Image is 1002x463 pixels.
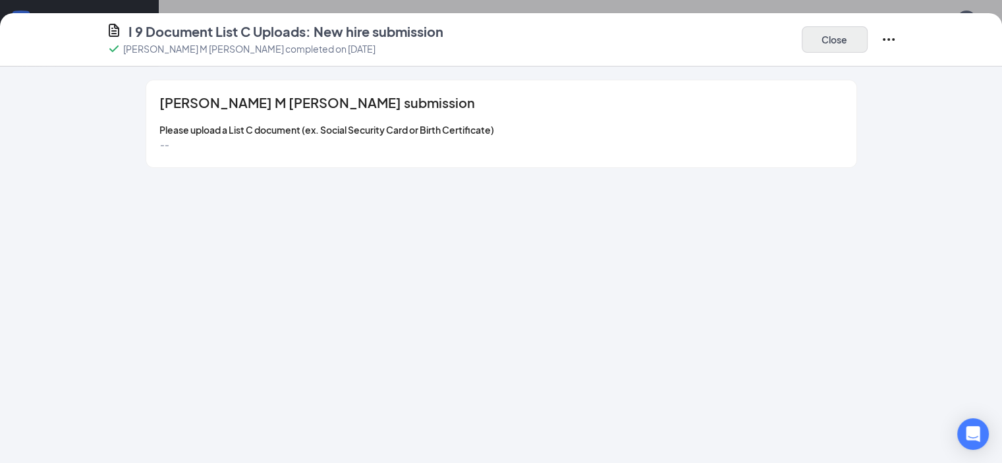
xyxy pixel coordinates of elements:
[106,41,122,57] svg: Checkmark
[123,42,376,55] p: [PERSON_NAME] M [PERSON_NAME] completed on [DATE]
[159,124,494,136] span: Please upload a List C document (ex. Social Security Card or Birth Certificate)
[881,32,897,47] svg: Ellipses
[106,22,122,38] svg: CustomFormIcon
[159,96,475,109] span: [PERSON_NAME] M [PERSON_NAME] submission
[957,418,989,450] div: Open Intercom Messenger
[159,138,169,150] span: --
[802,26,868,53] button: Close
[128,22,443,41] h4: I 9 Document List C Uploads: New hire submission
